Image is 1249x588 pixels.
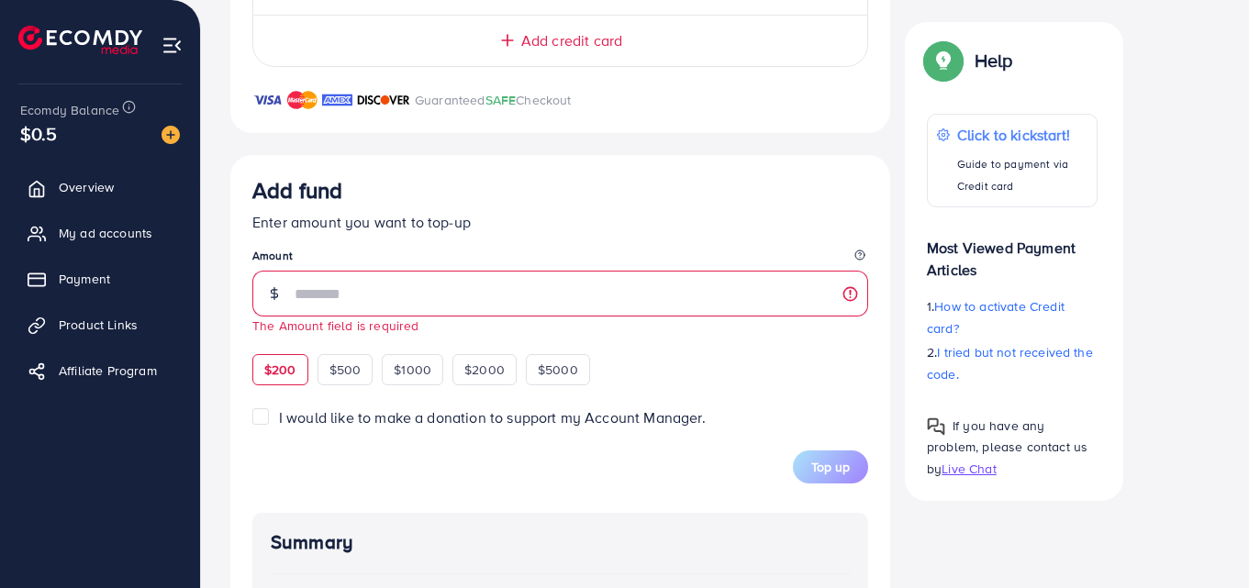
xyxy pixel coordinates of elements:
span: Add credit card [521,30,622,51]
a: Product Links [14,306,186,343]
span: My ad accounts [59,224,152,242]
img: image [162,126,180,144]
p: Enter amount you want to top-up [252,211,868,233]
a: Payment [14,261,186,297]
p: 1. [927,295,1098,339]
a: My ad accounts [14,215,186,251]
a: Overview [14,169,186,205]
button: Top up [793,450,868,483]
a: Affiliate Program [14,352,186,389]
img: brand [287,89,318,111]
p: Click to kickstart! [957,124,1087,146]
span: $2000 [464,361,505,379]
p: Most Viewed Payment Articles [927,222,1098,281]
span: I tried but not received the code. [927,343,1093,383]
span: Payment [59,270,110,288]
p: Guaranteed Checkout [415,89,572,111]
h4: Summary [271,531,850,554]
p: 2. [927,341,1098,385]
span: If you have any problem, please contact us by [927,416,1087,477]
img: logo [18,26,142,54]
img: Popup guide [927,44,960,77]
span: I would like to make a donation to support my Account Manager. [279,407,706,427]
img: menu [162,35,183,56]
p: Help [975,50,1013,72]
span: Affiliate Program [59,361,157,380]
span: SAFE [485,91,517,109]
span: $200 [264,361,296,379]
img: brand [357,89,410,111]
span: $500 [329,361,362,379]
span: Ecomdy Balance [20,101,119,119]
span: Live Chat [942,459,996,477]
span: How to activate Credit card? [927,297,1065,338]
legend: Amount [252,248,868,271]
span: $0.5 [20,120,58,147]
span: $5000 [538,361,578,379]
img: brand [252,89,283,111]
iframe: Chat [1171,505,1235,574]
span: Overview [59,178,114,196]
small: The Amount field is required [252,316,418,334]
h3: Add fund [252,177,342,204]
span: Top up [811,458,850,476]
span: Product Links [59,316,138,334]
span: $1000 [394,361,431,379]
img: Popup guide [927,417,945,436]
img: brand [322,89,352,111]
p: Guide to payment via Credit card [957,153,1087,197]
